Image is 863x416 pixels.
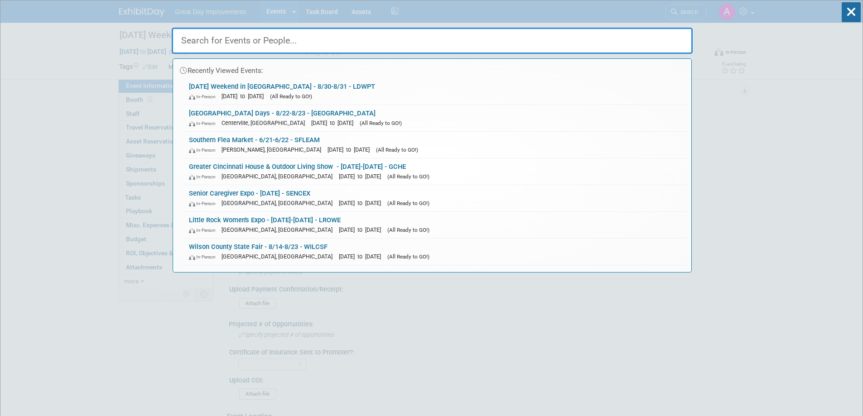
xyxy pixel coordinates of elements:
span: [GEOGRAPHIC_DATA], [GEOGRAPHIC_DATA] [222,226,337,233]
span: [DATE] to [DATE] [222,93,268,100]
span: (All Ready to GO!) [270,93,312,100]
span: In-Person [189,201,220,206]
a: Senior Caregiver Expo - [DATE] - SENCEX In-Person [GEOGRAPHIC_DATA], [GEOGRAPHIC_DATA] [DATE] to ... [184,185,687,211]
span: (All Ready to GO!) [387,253,429,260]
a: Wilson County State Fair - 8/14-8/23 - WILCSF In-Person [GEOGRAPHIC_DATA], [GEOGRAPHIC_DATA] [DAT... [184,239,687,265]
span: [DATE] to [DATE] [339,253,386,260]
span: (All Ready to GO!) [360,120,402,126]
span: (All Ready to GO!) [387,200,429,206]
a: Greater Cincinnati House & Outdoor Living Show - [DATE]-[DATE] - GCHE In-Person [GEOGRAPHIC_DATA]... [184,158,687,185]
span: In-Person [189,94,220,100]
input: Search for Events or People... [172,28,693,54]
a: [DATE] Weekend in [GEOGRAPHIC_DATA] - 8/30-8/31 - LDWPT In-Person [DATE] to [DATE] (All Ready to ... [184,78,687,105]
span: In-Person [189,120,220,126]
span: [GEOGRAPHIC_DATA], [GEOGRAPHIC_DATA] [222,200,337,206]
span: [PERSON_NAME], [GEOGRAPHIC_DATA] [222,146,326,153]
span: (All Ready to GO!) [387,173,429,180]
span: [DATE] to [DATE] [339,200,386,206]
span: [GEOGRAPHIC_DATA], [GEOGRAPHIC_DATA] [222,253,337,260]
span: (All Ready to GO!) [376,147,418,153]
span: Centerville, [GEOGRAPHIC_DATA] [222,120,309,126]
span: In-Person [189,174,220,180]
div: Recently Viewed Events: [178,59,687,78]
span: [DATE] to [DATE] [311,120,358,126]
span: [DATE] to [DATE] [339,173,386,180]
a: Little Rock Women's Expo - [DATE]-[DATE] - LROWE In-Person [GEOGRAPHIC_DATA], [GEOGRAPHIC_DATA] [... [184,212,687,238]
span: In-Person [189,227,220,233]
a: Southern Flea Market - 6/21-6/22 - SFLEAM In-Person [PERSON_NAME], [GEOGRAPHIC_DATA] [DATE] to [D... [184,132,687,158]
span: In-Person [189,254,220,260]
span: [DATE] to [DATE] [339,226,386,233]
span: In-Person [189,147,220,153]
span: [GEOGRAPHIC_DATA], [GEOGRAPHIC_DATA] [222,173,337,180]
a: [GEOGRAPHIC_DATA] Days - 8/22-8/23 - [GEOGRAPHIC_DATA] In-Person Centerville, [GEOGRAPHIC_DATA] [... [184,105,687,131]
span: (All Ready to GO!) [387,227,429,233]
span: [DATE] to [DATE] [328,146,374,153]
